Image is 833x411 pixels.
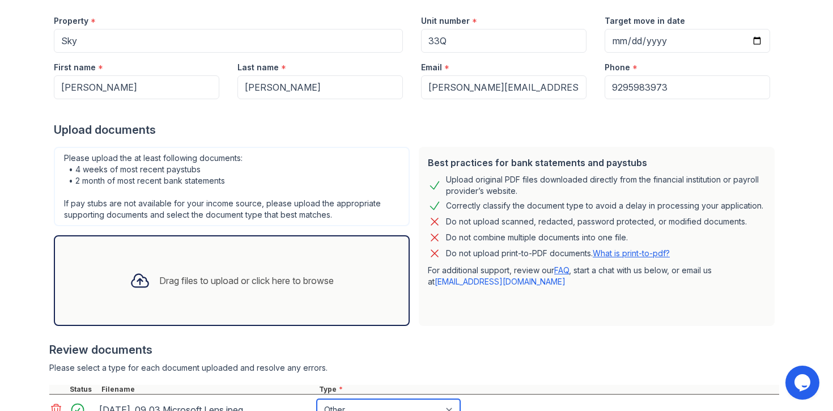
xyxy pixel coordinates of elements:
[421,62,442,73] label: Email
[54,15,88,27] label: Property
[605,62,630,73] label: Phone
[435,277,566,286] a: [EMAIL_ADDRESS][DOMAIN_NAME]
[54,122,779,138] div: Upload documents
[67,385,99,394] div: Status
[446,199,763,213] div: Correctly classify the document type to avoid a delay in processing your application.
[49,362,779,374] div: Please select a type for each document uploaded and resolve any errors.
[446,215,747,228] div: Do not upload scanned, redacted, password protected, or modified documents.
[317,385,779,394] div: Type
[54,62,96,73] label: First name
[593,248,670,258] a: What is print-to-pdf?
[428,265,766,287] p: For additional support, review our , start a chat with us below, or email us at
[554,265,569,275] a: FAQ
[237,62,279,73] label: Last name
[446,174,766,197] div: Upload original PDF files downloaded directly from the financial institution or payroll provider’...
[159,274,334,287] div: Drag files to upload or click here to browse
[446,248,670,259] p: Do not upload print-to-PDF documents.
[421,15,470,27] label: Unit number
[54,147,410,226] div: Please upload the at least following documents: • 4 weeks of most recent paystubs • 2 month of mo...
[99,385,317,394] div: Filename
[49,342,779,358] div: Review documents
[446,231,628,244] div: Do not combine multiple documents into one file.
[785,366,822,400] iframe: chat widget
[605,15,685,27] label: Target move in date
[428,156,766,170] div: Best practices for bank statements and paystubs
